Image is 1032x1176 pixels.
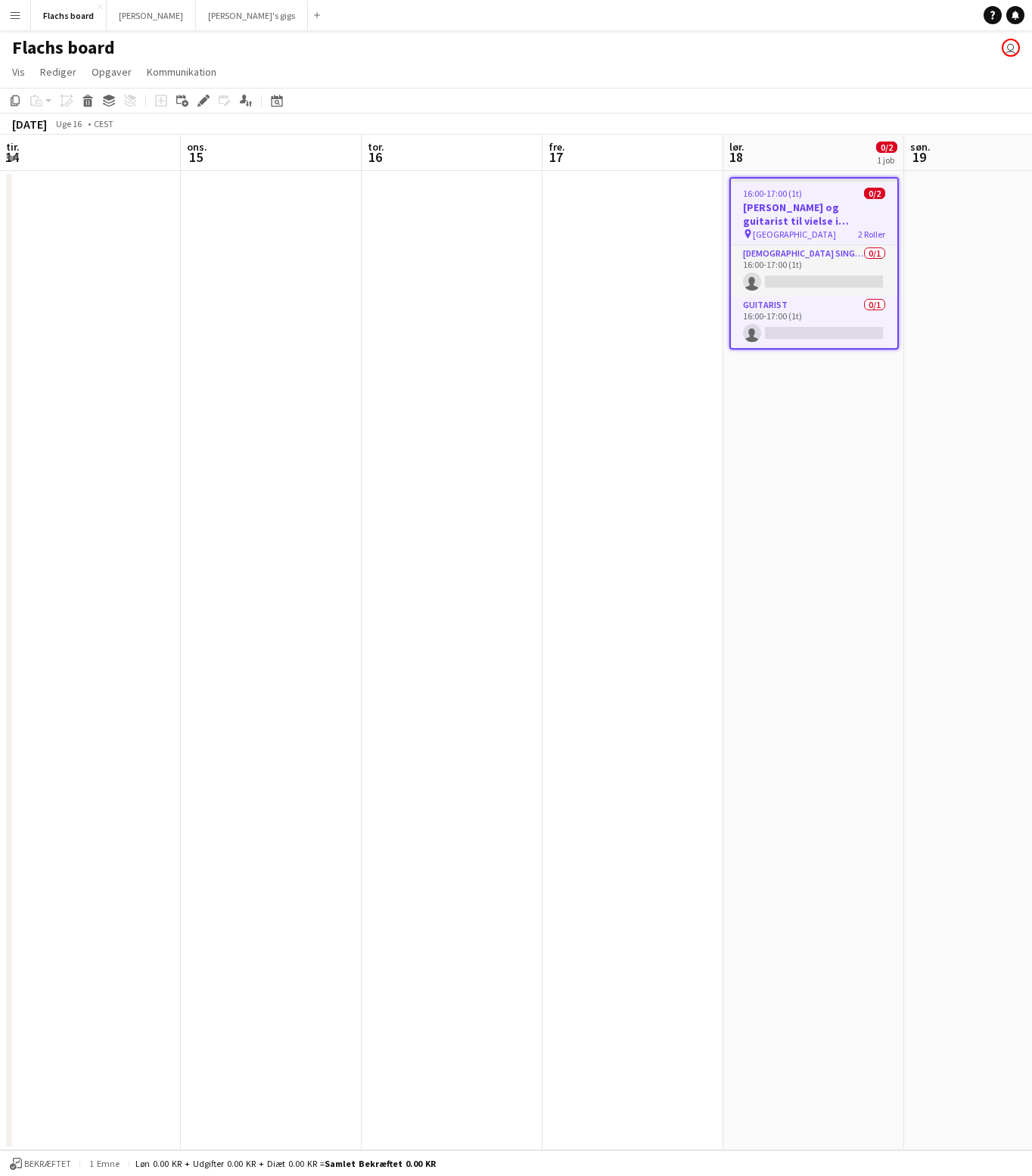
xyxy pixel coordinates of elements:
[8,1156,73,1172] button: Bekræftet
[31,1,107,30] button: Flachs board
[85,62,138,82] a: Opgaver
[729,140,744,154] span: lør.
[50,118,88,129] span: Uge 16
[4,148,20,166] span: 14
[185,148,207,166] span: 15
[141,62,222,82] a: Kommunikation
[24,1159,71,1169] span: Bekræftet
[1002,39,1020,57] app-user-avatar: Frederik Flach
[12,36,115,59] h1: Flachs board
[147,65,216,79] span: Kommunikation
[731,245,897,297] app-card-role: [DEMOGRAPHIC_DATA] Singer0/116:00-17:00 (1t)
[368,140,384,154] span: tor.
[908,148,931,166] span: 19
[876,142,897,153] span: 0/2
[753,229,836,240] span: [GEOGRAPHIC_DATA]
[12,65,25,79] span: Vis
[858,229,885,240] span: 2 Roller
[877,154,897,166] div: 1 job
[365,148,384,166] span: 16
[94,118,113,129] div: CEST
[196,1,308,30] button: [PERSON_NAME]'s gigs
[727,148,744,166] span: 18
[34,62,82,82] a: Rediger
[549,140,565,154] span: fre.
[546,148,565,166] span: 17
[12,117,47,132] div: [DATE]
[743,188,802,199] span: 16:00-17:00 (1t)
[325,1158,436,1169] span: Samlet bekræftet 0.00 KR
[864,188,885,199] span: 0/2
[6,62,31,82] a: Vis
[731,201,897,228] h3: [PERSON_NAME] og guitarist til vielse i [GEOGRAPHIC_DATA]
[92,65,132,79] span: Opgaver
[6,140,20,154] span: tir.
[107,1,196,30] button: [PERSON_NAME]
[187,140,207,154] span: ons.
[40,65,76,79] span: Rediger
[731,297,897,348] app-card-role: Guitarist0/116:00-17:00 (1t)
[729,177,899,350] app-job-card: 16:00-17:00 (1t)0/2[PERSON_NAME] og guitarist til vielse i [GEOGRAPHIC_DATA] [GEOGRAPHIC_DATA]2 R...
[910,140,931,154] span: søn.
[86,1158,123,1169] span: 1 emne
[135,1158,436,1169] div: Løn 0.00 KR + Udgifter 0.00 KR + Diæt 0.00 KR =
